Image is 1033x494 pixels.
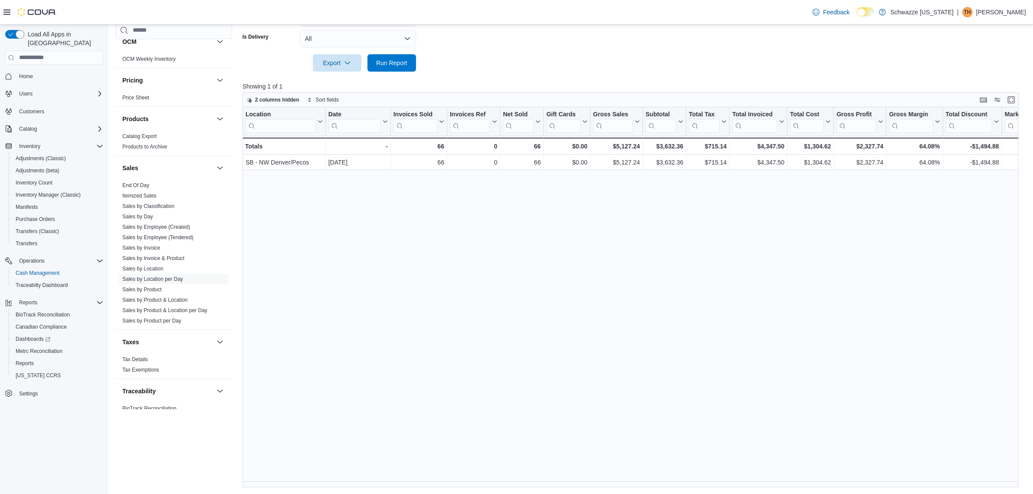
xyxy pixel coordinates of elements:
div: $4,347.50 [732,157,784,168]
button: Gross Margin [889,110,940,132]
span: Transfers (Classic) [16,228,59,235]
button: Pricing [215,75,225,86]
div: Total Discount [945,110,992,132]
button: Display options [992,95,1003,105]
span: Canadian Compliance [16,323,67,330]
a: Home [16,71,36,82]
a: Feedback [809,3,853,21]
span: Sales by Product per Day [122,317,181,324]
span: Washington CCRS [12,370,103,381]
a: Manifests [12,202,41,212]
h3: OCM [122,37,137,46]
div: Gross Profit [836,110,876,119]
span: Adjustments (Classic) [16,155,66,162]
button: Sales [122,164,213,172]
button: Reports [9,357,107,369]
span: Reports [19,299,37,306]
button: Sales [215,163,225,173]
span: Tax Exemptions [122,366,159,373]
button: Date [328,110,387,132]
button: Traceability [215,386,225,396]
input: Dark Mode [857,7,875,16]
span: Home [19,73,33,80]
button: Catalog [16,124,40,134]
button: Location [246,110,323,132]
span: Transfers [12,238,103,249]
a: Sales by Product & Location per Day [122,307,207,313]
div: Net Sold [503,110,534,132]
span: Users [19,90,33,97]
a: BioTrack Reconciliation [12,310,73,320]
span: Traceabilty Dashboard [12,280,103,290]
div: Total Invoiced [732,110,777,119]
button: Gross Sales [593,110,640,132]
a: Sales by Location [122,266,164,272]
div: Location [246,110,316,132]
span: Inventory Manager (Classic) [12,190,103,200]
a: Itemized Sales [122,193,157,199]
button: Users [16,89,36,99]
button: Total Discount [945,110,999,132]
nav: Complex example [5,66,103,422]
a: OCM Weekly Inventory [122,56,176,62]
button: Taxes [122,338,213,346]
a: Adjustments (beta) [12,165,63,176]
span: Metrc Reconciliation [12,346,103,356]
p: | [957,7,959,17]
span: Operations [16,256,103,266]
div: $0.00 [546,141,587,151]
span: Reports [16,297,103,308]
a: Cash Management [12,268,63,278]
a: Sales by Invoice [122,245,160,251]
div: 0 [450,157,497,168]
button: Taxes [215,337,225,347]
span: Reports [16,360,34,367]
div: -$1,494.88 [945,141,999,151]
button: Operations [16,256,48,266]
div: $715.14 [689,157,727,168]
span: Inventory [16,141,103,151]
div: Total Invoiced [732,110,777,132]
a: Canadian Compliance [12,322,70,332]
a: End Of Day [122,182,149,188]
div: Total Tax [689,110,720,132]
span: Catalog [16,124,103,134]
span: Manifests [12,202,103,212]
span: Inventory Count [16,179,52,186]
a: Transfers [12,238,41,249]
div: 66 [503,157,541,168]
span: Itemized Sales [122,192,157,199]
span: BioTrack Reconciliation [12,310,103,320]
div: Gross Margin [889,110,933,119]
button: Transfers (Classic) [9,225,107,237]
span: Sort fields [316,96,339,103]
a: Dashboards [9,333,107,345]
button: Gross Profit [836,110,883,132]
div: 64.08% [889,157,940,168]
div: Invoices Ref [450,110,490,119]
div: Gross Sales [593,110,633,119]
div: $5,127.24 [593,141,640,151]
button: Invoices Ref [450,110,497,132]
button: Adjustments (Classic) [9,152,107,165]
span: Sales by Employee (Created) [122,224,190,231]
div: $2,327.74 [836,157,883,168]
button: Traceability [122,387,213,395]
div: $3,632.36 [646,141,683,151]
img: Cova [17,8,56,16]
div: SB - NW Denver/Pecos [246,157,323,168]
div: Invoices Sold [393,110,437,119]
span: Catalog Export [122,133,157,140]
a: Customers [16,106,48,117]
span: Cash Management [16,270,59,277]
h3: Sales [122,164,138,172]
p: [PERSON_NAME] [976,7,1026,17]
span: Adjustments (Classic) [12,153,103,164]
span: Manifests [16,204,38,211]
a: Sales by Employee (Created) [122,224,190,230]
span: Feedback [823,8,849,16]
div: Gross Margin [889,110,933,132]
div: - [328,141,387,151]
div: Sales [115,180,232,329]
button: Enter fullscreen [1006,95,1017,105]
